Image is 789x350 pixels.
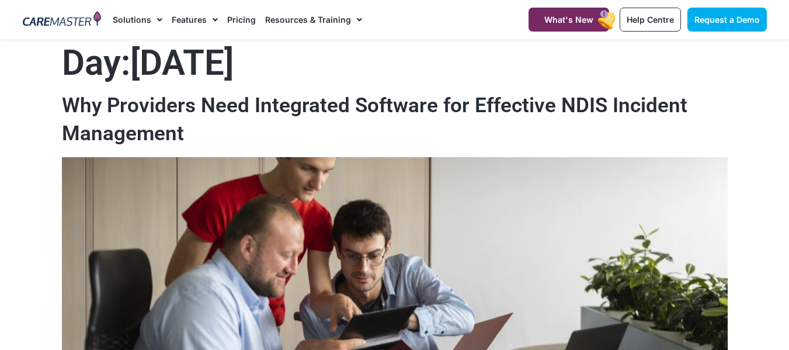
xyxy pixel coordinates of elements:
[627,15,674,25] span: Help Centre
[687,8,767,32] a: Request a Demo
[23,11,102,29] img: CareMaster Logo
[62,93,687,145] a: Why Providers Need Integrated Software for Effective NDIS Incident Management
[130,42,234,84] span: [DATE]
[544,15,593,25] span: What's New
[529,8,609,32] a: What's New
[62,44,728,82] h1: Day:
[694,15,760,25] span: Request a Demo
[620,8,681,32] a: Help Centre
